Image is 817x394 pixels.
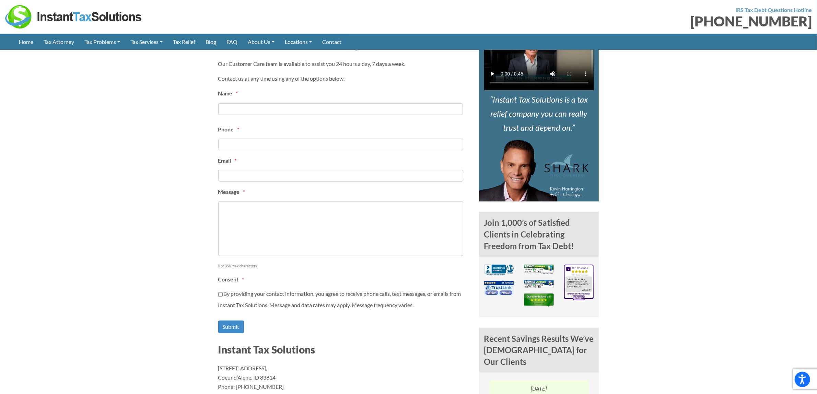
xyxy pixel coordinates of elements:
[243,34,280,50] a: About Us
[564,265,594,300] img: iVouch Reviews
[531,385,547,392] i: [DATE]
[280,34,317,50] a: Locations
[484,265,514,275] img: BBB A+
[414,14,812,28] div: [PHONE_NUMBER]
[218,126,240,133] label: Phone
[490,94,588,132] i: Instant Tax Solutions is a tax relief company you can really trust and depend on.
[218,257,444,269] div: 0 of 350 max characters
[218,342,469,357] h3: Instant Tax Solutions
[38,34,79,50] a: Tax Attorney
[479,212,599,257] h4: Join 1,000’s of Satisfied Clients in Celebrating Freedom from Tax Debt!
[218,74,469,83] p: Contact us at any time using any of the options below.
[218,59,469,68] p: Our Customer Care team is available to assist you 24 hours a day, 7 days a week.
[317,34,347,50] a: Contact
[735,7,812,13] strong: IRS Tax Debt Questions Hotline
[524,268,554,275] a: Privacy Verified
[524,299,554,305] a: TrustPilot
[524,265,554,274] img: Privacy Verified
[524,280,554,288] img: Business Verified
[168,34,200,50] a: Tax Relief
[484,281,514,296] img: TrustLink
[524,293,554,307] img: TrustPilot
[524,282,554,289] a: Business Verified
[5,5,142,28] img: Instant Tax Solutions Logo
[5,13,142,19] a: Instant Tax Solutions Logo
[479,140,589,201] img: Kevin Harrington
[218,276,244,283] label: Consent
[221,34,243,50] a: FAQ
[218,157,237,164] label: Email
[218,188,245,196] label: Message
[14,34,38,50] a: Home
[218,90,238,97] label: Name
[479,328,599,373] h4: Recent Savings Results We’ve [DEMOGRAPHIC_DATA] for Our Clients
[218,321,244,333] input: Submit
[79,34,125,50] a: Tax Problems
[200,34,221,50] a: Blog
[125,34,168,50] a: Tax Services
